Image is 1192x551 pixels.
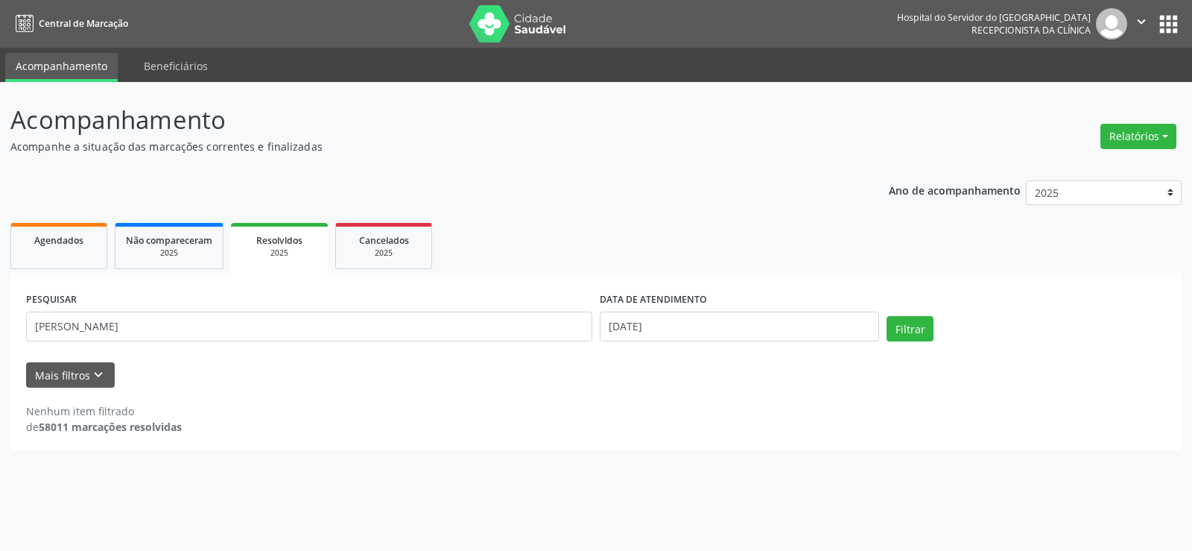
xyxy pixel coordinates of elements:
p: Acompanhamento [10,101,830,139]
button: apps [1155,11,1182,37]
span: Resolvidos [256,234,302,247]
input: Selecione um intervalo [600,312,879,341]
a: Central de Marcação [10,11,128,36]
a: Beneficiários [133,53,218,79]
label: PESQUISAR [26,289,77,312]
i:  [1133,13,1150,30]
div: Nenhum item filtrado [26,403,182,419]
span: Não compareceram [126,234,212,247]
div: 2025 [241,248,317,259]
div: de [26,419,182,435]
input: Nome, código do beneficiário ou CPF [26,312,592,341]
span: Recepcionista da clínica [971,24,1091,37]
label: DATA DE ATENDIMENTO [600,289,707,312]
div: Hospital do Servidor do [GEOGRAPHIC_DATA] [897,11,1091,24]
a: Acompanhamento [5,53,118,82]
div: 2025 [126,248,212,259]
i: keyboard_arrow_down [90,367,107,383]
button: Mais filtroskeyboard_arrow_down [26,362,115,388]
span: Cancelados [359,234,409,247]
img: img [1096,8,1127,40]
div: 2025 [346,248,421,259]
span: Central de Marcação [39,17,128,30]
strong: 58011 marcações resolvidas [39,420,182,434]
p: Acompanhe a situação das marcações correntes e finalizadas [10,139,830,154]
button: Relatórios [1100,124,1176,149]
button: Filtrar [887,316,933,341]
button:  [1127,8,1155,40]
span: Agendados [34,234,83,247]
p: Ano de acompanhamento [889,180,1021,199]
